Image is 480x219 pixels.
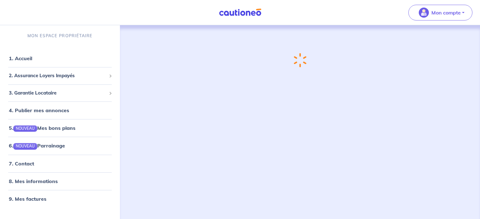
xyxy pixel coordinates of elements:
a: 5.NOUVEAUMes bons plans [9,125,75,131]
div: 5.NOUVEAUMes bons plans [3,122,117,134]
a: 9. Mes factures [9,196,46,202]
a: 6.NOUVEAUParrainage [9,142,65,149]
p: MON ESPACE PROPRIÉTAIRE [27,33,92,39]
div: 7. Contact [3,157,117,170]
div: 3. Garantie Locataire [3,87,117,99]
a: 4. Publier mes annonces [9,107,69,113]
a: 7. Contact [9,160,34,167]
div: 6.NOUVEAUParrainage [3,139,117,152]
img: loading-spinner [294,53,306,67]
span: 2. Assurance Loyers Impayés [9,72,106,79]
div: 1. Accueil [3,52,117,65]
div: 9. Mes factures [3,193,117,205]
span: 3. Garantie Locataire [9,89,106,97]
p: Mon compte [431,9,461,16]
img: illu_account_valid_menu.svg [419,8,429,18]
a: 8. Mes informations [9,178,58,184]
div: 2. Assurance Loyers Impayés [3,70,117,82]
div: 4. Publier mes annonces [3,104,117,117]
div: 8. Mes informations [3,175,117,187]
a: 1. Accueil [9,55,32,61]
button: illu_account_valid_menu.svgMon compte [408,5,472,20]
img: Cautioneo [216,9,264,16]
